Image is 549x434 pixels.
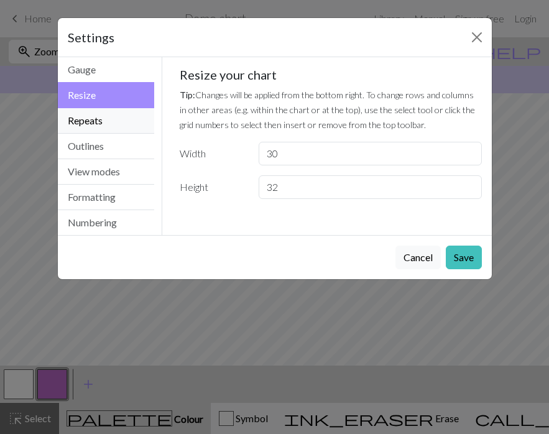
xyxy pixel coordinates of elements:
small: Changes will be applied from the bottom right. To change rows and columns in other areas (e.g. wi... [180,90,475,130]
button: View modes [58,159,155,185]
button: Outlines [58,134,155,159]
button: Save [446,246,482,269]
button: Close [467,27,487,47]
button: Numbering [58,210,155,235]
strong: Tip: [180,90,195,100]
label: Height [172,175,251,199]
button: Cancel [395,246,441,269]
button: Repeats [58,108,155,134]
h5: Resize your chart [180,67,482,82]
h5: Settings [68,28,114,47]
button: Gauge [58,57,155,83]
label: Width [172,142,251,165]
button: Resize [58,82,155,108]
button: Formatting [58,185,155,210]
